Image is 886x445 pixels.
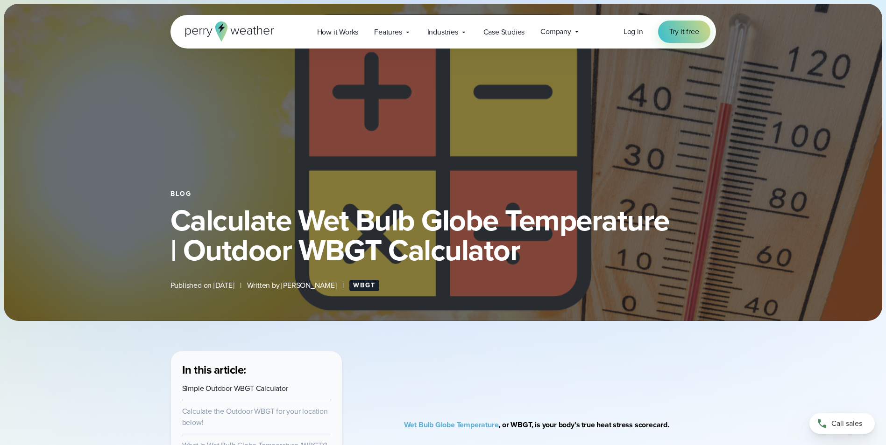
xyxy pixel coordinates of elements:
[669,26,699,37] span: Try it free
[374,27,402,38] span: Features
[349,280,379,291] a: WBGT
[170,190,716,198] div: Blog
[170,280,234,291] span: Published on [DATE]
[831,418,862,429] span: Call sales
[240,280,241,291] span: |
[431,351,688,389] iframe: WBGT Explained: Listen as we break down all you need to know about WBGT Video
[540,26,571,37] span: Company
[404,419,669,430] strong: , or WBGT, is your body’s true heat stress scorecard.
[483,27,525,38] span: Case Studies
[182,362,331,377] h3: In this article:
[658,21,710,43] a: Try it free
[317,27,359,38] span: How it Works
[475,22,533,42] a: Case Studies
[809,413,875,434] a: Call sales
[182,383,288,394] a: Simple Outdoor WBGT Calculator
[182,406,328,428] a: Calculate the Outdoor WBGT for your location below!
[247,280,337,291] span: Written by [PERSON_NAME]
[342,280,344,291] span: |
[170,205,716,265] h1: Calculate Wet Bulb Globe Temperature | Outdoor WBGT Calculator
[309,22,367,42] a: How it Works
[624,26,643,37] a: Log in
[427,27,458,38] span: Industries
[404,419,499,430] a: Wet Bulb Globe Temperature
